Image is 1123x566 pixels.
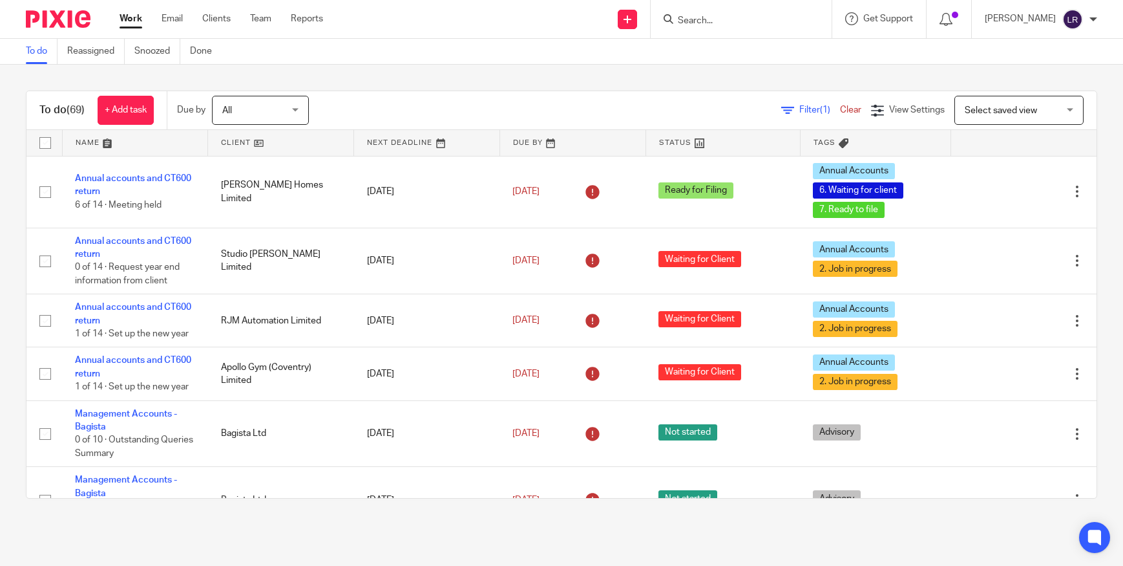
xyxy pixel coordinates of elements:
[67,105,85,115] span: (69)
[799,105,840,114] span: Filter
[813,321,897,337] span: 2. Job in progress
[813,261,897,277] span: 2. Job in progress
[813,163,895,179] span: Annual Accounts
[75,237,191,259] a: Annual accounts and CT600 return
[202,12,231,25] a: Clients
[512,187,540,196] span: [DATE]
[75,356,191,378] a: Annual accounts and CT600 return
[75,382,189,391] span: 1 of 14 · Set up the new year
[75,201,162,210] span: 6 of 14 · Meeting held
[813,490,861,506] span: Advisory
[134,39,180,64] a: Snoozed
[75,263,180,285] span: 0 of 14 · Request year end information from client
[1062,9,1083,30] img: svg%3E
[658,182,733,199] span: Ready for Filing
[208,156,354,228] td: [PERSON_NAME] Homes Limited
[658,311,741,327] span: Waiting for Client
[512,316,540,325] span: [DATE]
[208,467,354,534] td: Bagista Ltd
[26,10,90,28] img: Pixie
[512,256,540,265] span: [DATE]
[677,16,793,27] input: Search
[813,139,835,146] span: Tags
[177,103,205,116] p: Due by
[162,12,183,25] a: Email
[354,294,500,347] td: [DATE]
[512,495,540,505] span: [DATE]
[965,106,1037,115] span: Select saved view
[863,14,913,23] span: Get Support
[813,241,895,257] span: Annual Accounts
[813,374,897,390] span: 2. Job in progress
[889,105,945,114] span: View Settings
[354,347,500,400] td: [DATE]
[75,475,177,497] a: Management Accounts - Bagista
[658,424,717,441] span: Not started
[658,490,717,506] span: Not started
[820,105,830,114] span: (1)
[67,39,125,64] a: Reassigned
[291,12,323,25] a: Reports
[813,354,895,371] span: Annual Accounts
[354,400,500,467] td: [DATE]
[985,12,1056,25] p: [PERSON_NAME]
[75,436,193,459] span: 0 of 10 · Outstanding Queries Summary
[98,96,154,125] a: + Add task
[75,174,191,196] a: Annual accounts and CT600 return
[354,228,500,294] td: [DATE]
[250,12,271,25] a: Team
[354,467,500,534] td: [DATE]
[222,106,232,115] span: All
[190,39,222,64] a: Done
[354,156,500,228] td: [DATE]
[813,424,861,441] span: Advisory
[75,329,189,338] span: 1 of 14 · Set up the new year
[813,301,895,318] span: Annual Accounts
[813,182,903,199] span: 6. Waiting for client
[512,369,540,378] span: [DATE]
[208,347,354,400] td: Apollo Gym (Coventry) Limited
[208,228,354,294] td: Studio [PERSON_NAME] Limited
[658,251,741,267] span: Waiting for Client
[840,105,861,114] a: Clear
[39,103,85,117] h1: To do
[75,409,177,431] a: Management Accounts - Bagista
[120,12,142,25] a: Work
[26,39,58,64] a: To do
[208,294,354,347] td: RJM Automation Limited
[208,400,354,467] td: Bagista Ltd
[658,364,741,380] span: Waiting for Client
[75,303,191,325] a: Annual accounts and CT600 return
[813,202,885,218] span: 7. Ready to file
[512,429,540,438] span: [DATE]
